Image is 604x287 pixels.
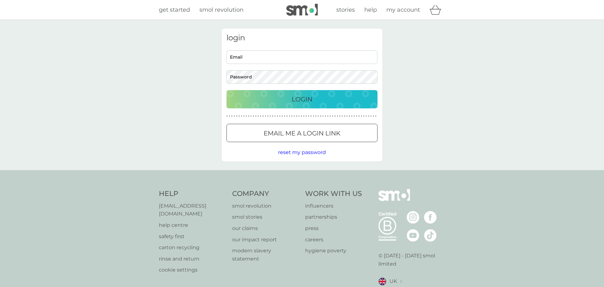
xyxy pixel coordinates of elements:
[305,213,362,221] a: partnerships
[400,280,402,283] img: select a new location
[334,115,336,118] p: ●
[375,115,377,118] p: ●
[305,236,362,244] a: careers
[336,5,355,14] a: stories
[407,211,419,224] img: visit the smol Instagram page
[232,236,299,244] a: our impact report
[232,247,299,263] a: modern slavery statement
[361,115,362,118] p: ●
[305,202,362,210] a: influencers
[342,115,343,118] p: ●
[364,6,377,13] span: help
[232,224,299,232] a: our claims
[296,115,297,118] p: ●
[330,115,331,118] p: ●
[313,115,314,118] p: ●
[332,115,333,118] p: ●
[407,229,419,242] img: visit the smol Youtube page
[429,3,445,16] div: basket
[199,6,243,13] span: smol revolution
[226,33,377,43] h3: login
[232,189,299,199] h4: Company
[424,211,437,224] img: visit the smol Facebook page
[159,202,226,218] a: [EMAIL_ADDRESS][DOMAIN_NAME]
[344,115,345,118] p: ●
[308,115,309,118] p: ●
[289,115,290,118] p: ●
[270,115,271,118] p: ●
[299,115,300,118] p: ●
[351,115,353,118] p: ●
[267,115,269,118] p: ●
[318,115,319,118] p: ●
[339,115,340,118] p: ●
[272,115,273,118] p: ●
[232,202,299,210] a: smol revolution
[368,115,369,118] p: ●
[282,115,283,118] p: ●
[305,247,362,255] p: hygiene poverty
[159,266,226,274] p: cookie settings
[159,5,190,14] a: get started
[277,115,278,118] p: ●
[354,115,355,118] p: ●
[159,255,226,263] a: rinse and return
[424,229,437,242] img: visit the smol Tiktok page
[279,115,281,118] p: ●
[236,115,238,118] p: ●
[264,128,340,138] p: Email me a login link
[199,5,243,14] a: smol revolution
[226,124,377,142] button: Email me a login link
[229,115,230,118] p: ●
[231,115,232,118] p: ●
[260,115,261,118] p: ●
[159,244,226,252] a: carton recycling
[234,115,235,118] p: ●
[286,4,318,16] img: smol
[303,115,305,118] p: ●
[305,189,362,199] h4: Work With Us
[250,115,252,118] p: ●
[356,115,357,118] p: ●
[301,115,302,118] p: ●
[337,115,338,118] p: ●
[159,232,226,241] p: safety first
[346,115,348,118] p: ●
[358,115,360,118] p: ●
[246,115,247,118] p: ●
[386,6,420,13] span: my account
[278,148,326,157] button: reset my password
[378,252,445,268] p: © [DATE] - [DATE] smol limited
[262,115,264,118] p: ●
[336,6,355,13] span: stories
[306,115,307,118] p: ●
[349,115,350,118] p: ●
[241,115,242,118] p: ●
[275,115,276,118] p: ●
[243,115,244,118] p: ●
[363,115,365,118] p: ●
[226,115,228,118] p: ●
[255,115,257,118] p: ●
[291,115,293,118] p: ●
[159,189,226,199] h4: Help
[287,115,288,118] p: ●
[258,115,259,118] p: ●
[378,278,386,285] img: UK flag
[232,213,299,221] a: smol stories
[159,221,226,229] a: help centre
[325,115,326,118] p: ●
[322,115,324,118] p: ●
[366,115,367,118] p: ●
[327,115,328,118] p: ●
[315,115,316,118] p: ●
[389,277,397,285] span: UK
